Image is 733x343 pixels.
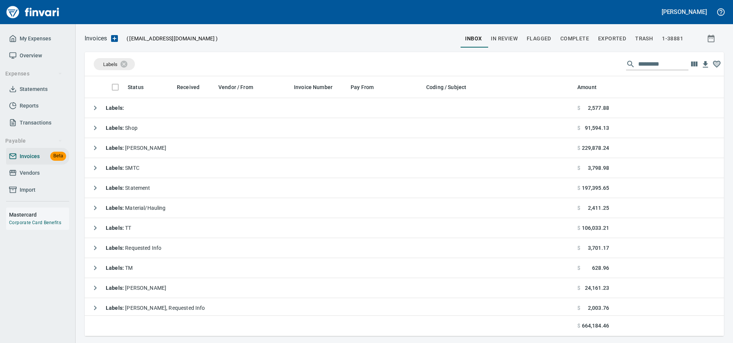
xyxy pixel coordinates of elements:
strong: Labels : [106,105,124,111]
span: 24,161.23 [585,284,609,292]
strong: Labels : [106,225,125,231]
span: Pay From [351,83,374,92]
a: InvoicesBeta [6,148,69,165]
strong: Labels : [106,245,125,251]
span: Complete [560,34,589,43]
span: $ [577,244,580,252]
span: Import [20,185,36,195]
span: $ [577,184,580,192]
span: $ [577,204,580,212]
span: TM [106,265,133,271]
span: Coding / Subject [426,83,466,92]
span: $ [577,124,580,132]
strong: Labels : [106,305,125,311]
span: Labels [103,62,118,67]
a: Import [6,181,69,198]
span: Flagged [527,34,551,43]
button: Choose columns to display [688,58,700,70]
span: Expenses [5,69,62,78]
strong: Labels : [106,165,125,171]
button: Expenses [2,67,65,81]
a: Overview [6,47,69,64]
span: 1-38881 [662,34,683,43]
a: Vendors [6,165,69,181]
p: ( ) [122,35,218,42]
span: trash [635,34,653,43]
span: Status [128,83,153,92]
span: $ [577,304,580,312]
span: 3,701.17 [588,244,609,252]
p: Invoices [85,34,107,43]
span: $ [577,264,580,272]
span: 2,003.76 [588,304,609,312]
button: Column choices favorited. Click to reset to default [711,58,722,70]
nav: breadcrumb [85,34,107,43]
h6: Mastercard [9,211,69,219]
span: Transactions [20,118,51,128]
button: Show invoices within a particular date range [700,32,724,45]
strong: Labels : [106,285,125,291]
img: Finvari [5,3,61,21]
span: $ [577,164,580,172]
span: $ [577,322,580,330]
h5: [PERSON_NAME] [662,8,707,16]
span: In Review [491,34,518,43]
strong: Labels : [106,145,125,151]
span: Received [177,83,199,92]
span: Invoice Number [294,83,332,92]
span: $ [577,104,580,112]
span: 106,033.21 [582,224,609,232]
span: 229,878.24 [582,144,609,152]
span: 628.96 [592,264,609,272]
strong: Labels : [106,265,125,271]
span: Invoices [20,152,40,161]
span: TT [106,225,131,231]
a: Reports [6,97,69,114]
span: 91,594.13 [585,124,609,132]
span: 2,411.25 [588,204,609,212]
span: Payable [5,136,62,146]
span: Requested Info [106,245,161,251]
span: Statements [20,85,48,94]
span: [PERSON_NAME] [106,145,166,151]
span: 2,577.88 [588,104,609,112]
span: Vendor / From [218,83,263,92]
span: 664,184.46 [582,322,609,330]
span: $ [577,284,580,292]
span: 3,798.98 [588,164,609,172]
button: Download Table [700,59,711,70]
span: Material/Hauling [106,205,166,211]
button: Upload an Invoice [107,34,122,43]
button: [PERSON_NAME] [660,6,709,18]
span: Status [128,83,144,92]
span: [EMAIL_ADDRESS][DOMAIN_NAME] [128,35,215,42]
span: inbox [465,34,482,43]
div: Labels [94,58,135,70]
strong: Labels : [106,125,125,131]
span: Beta [50,152,66,160]
span: Pay From [351,83,384,92]
span: Exported [598,34,626,43]
button: Payable [2,134,65,148]
span: $ [577,224,580,232]
strong: Labels : [106,185,125,191]
span: Coding / Subject [426,83,476,92]
span: My Expenses [20,34,51,43]
span: [PERSON_NAME] [106,285,166,291]
span: Amount [577,83,597,92]
a: Corporate Card Benefits [9,220,61,225]
span: Overview [20,51,42,60]
a: Statements [6,81,69,98]
span: [PERSON_NAME], Requested Info [106,305,205,311]
span: Reports [20,101,39,111]
span: Shop [106,125,138,131]
strong: Labels : [106,205,125,211]
a: Transactions [6,114,69,131]
a: My Expenses [6,30,69,47]
span: $ [577,144,580,152]
span: 197,395.65 [582,184,609,192]
span: SMTC [106,165,139,171]
span: Statement [106,185,150,191]
span: Received [177,83,209,92]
